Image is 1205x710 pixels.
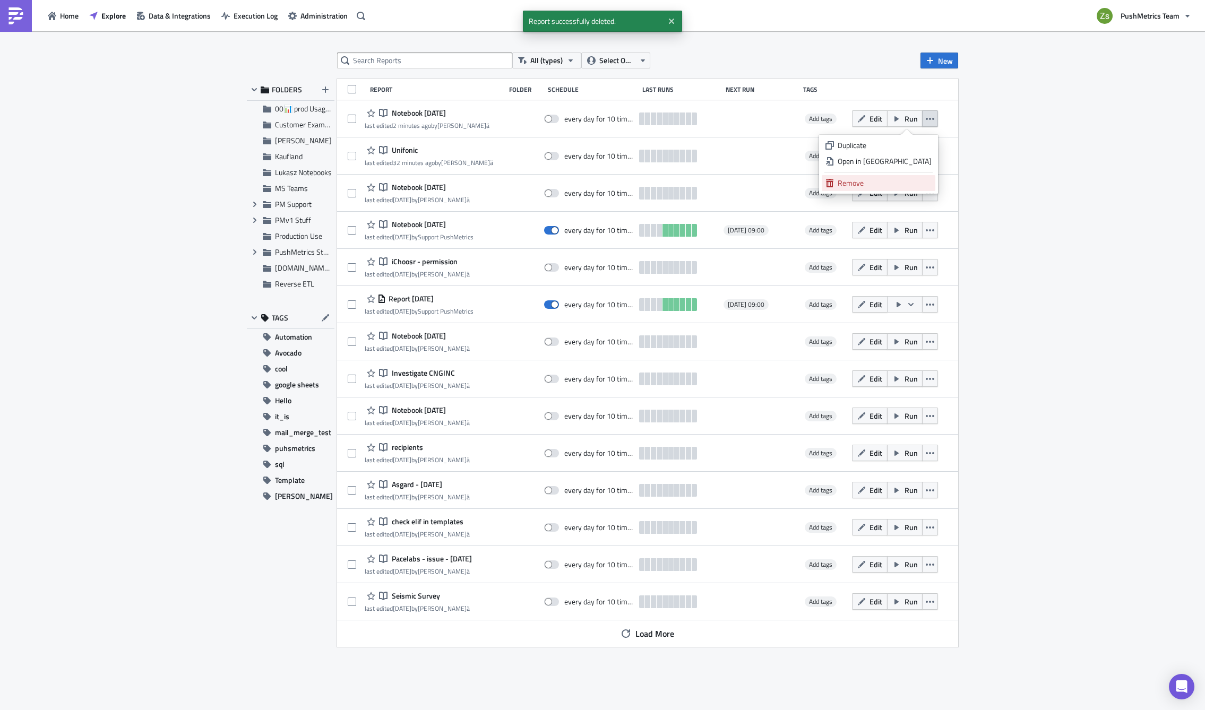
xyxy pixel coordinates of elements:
[803,85,848,93] div: Tags
[809,522,832,532] span: Add tags
[365,493,470,501] div: last edited by [PERSON_NAME]ä
[247,425,334,440] button: mail_merge_test
[920,53,958,68] button: New
[905,373,918,384] span: Run
[365,419,470,427] div: last edited by [PERSON_NAME]ä
[275,167,332,178] span: Lukasz Notebooks
[809,411,832,421] span: Add tags
[887,519,923,535] button: Run
[365,567,472,575] div: last edited by [PERSON_NAME]ä
[247,409,334,425] button: it_is
[365,270,470,278] div: last edited by [PERSON_NAME]ä
[728,226,764,235] span: [DATE] 09:00
[870,373,882,384] span: Edit
[247,361,334,377] button: cool
[599,55,635,66] span: Select Owner
[275,230,322,241] span: Production Use
[275,214,311,226] span: PMv1 Stuff
[838,178,932,188] div: Remove
[393,603,411,613] time: 2025-08-18T13:27:58Z
[564,300,634,309] div: every day for 10 times
[870,522,882,533] span: Edit
[272,313,288,323] span: TAGS
[564,411,634,421] div: every day for 10 times
[887,445,923,461] button: Run
[905,559,918,570] span: Run
[275,393,291,409] span: Hello
[809,559,832,569] span: Add tags
[216,7,283,24] a: Execution Log
[805,151,837,161] span: Add tags
[275,488,333,504] span: [PERSON_NAME]
[564,188,634,198] div: every day for 10 times
[337,53,512,68] input: Search Reports
[905,336,918,347] span: Run
[870,447,882,458] span: Edit
[247,329,334,345] button: Automation
[809,151,832,161] span: Add tags
[809,188,832,198] span: Add tags
[389,183,446,192] span: Notebook 2025-08-28
[365,344,470,352] div: last edited by [PERSON_NAME]ä
[275,329,312,345] span: Automation
[275,151,303,162] span: Kaufland
[275,409,289,425] span: it_is
[852,222,888,238] button: Edit
[852,519,888,535] button: Edit
[870,262,882,273] span: Edit
[131,7,216,24] button: Data & Integrations
[60,10,79,21] span: Home
[887,110,923,127] button: Run
[393,380,411,391] time: 2025-08-26T10:50:45Z
[247,488,334,504] button: [PERSON_NAME]
[887,370,923,387] button: Run
[581,53,650,68] button: Select Owner
[870,113,882,124] span: Edit
[548,85,637,93] div: Schedule
[809,114,832,124] span: Add tags
[247,377,334,393] button: google sheets
[564,151,634,161] div: every day for 10 times
[275,103,361,114] span: 00📊 prod Usage Summary
[275,278,314,289] span: Reverse ETL
[389,405,446,415] span: Notebook 2025-08-22
[564,597,634,607] div: every day for 10 times
[84,7,131,24] button: Explore
[389,554,472,564] span: Pacelabs - issue - 2025-08-18
[275,246,332,257] span: PushMetrics Stuff
[393,343,411,353] time: 2025-08-27T11:05:27Z
[870,224,882,236] span: Edit
[887,556,923,573] button: Run
[905,224,918,236] span: Run
[852,259,888,275] button: Edit
[870,299,882,310] span: Edit
[852,593,888,610] button: Edit
[365,456,470,464] div: last edited by [PERSON_NAME]ä
[275,456,285,472] span: sql
[805,522,837,533] span: Add tags
[247,393,334,409] button: Hello
[809,374,832,384] span: Add tags
[365,233,474,241] div: last edited by Support PushMetrics
[42,7,84,24] button: Home
[389,220,446,229] span: Notebook 2025-08-27
[389,368,455,378] span: Investigate CNGINC
[275,377,319,393] span: google sheets
[393,529,411,539] time: 2025-08-20T19:50:47Z
[887,593,923,610] button: Run
[393,120,431,131] time: 2025-09-02T08:33:44Z
[275,440,315,456] span: puhsmetrics
[614,623,682,644] button: Load More
[365,307,474,315] div: last edited by Support PushMetrics
[389,331,446,341] span: Notebook 2025-08-27
[852,110,888,127] button: Edit
[905,522,918,533] span: Run
[852,445,888,461] button: Edit
[272,85,302,94] span: FOLDERS
[905,113,918,124] span: Run
[389,257,458,266] span: iChoosr - permission
[870,596,882,607] span: Edit
[938,55,953,66] span: New
[247,440,334,456] button: puhsmetrics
